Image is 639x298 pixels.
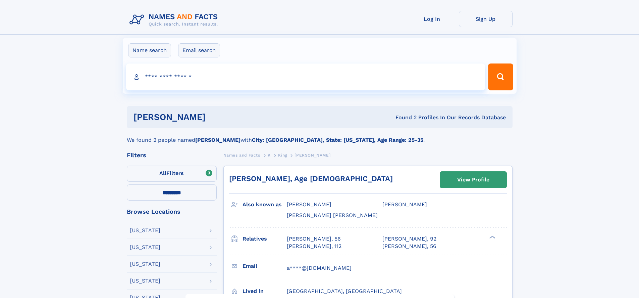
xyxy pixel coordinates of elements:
h3: Email [243,260,287,272]
a: Names and Facts [223,151,260,159]
div: Filters [127,152,217,158]
label: Filters [127,166,217,182]
h3: Also known as [243,199,287,210]
span: All [159,170,166,176]
a: Sign Up [459,11,513,27]
div: [US_STATE] [130,228,160,233]
div: [US_STATE] [130,245,160,250]
button: Search Button [488,63,513,90]
a: [PERSON_NAME], 92 [382,235,436,243]
span: [PERSON_NAME] [295,153,330,158]
h1: [PERSON_NAME] [134,113,301,121]
a: [PERSON_NAME], 112 [287,243,341,250]
span: [PERSON_NAME] [PERSON_NAME] [287,212,378,218]
span: K [268,153,271,158]
div: ❯ [488,235,496,239]
div: [US_STATE] [130,261,160,267]
a: View Profile [440,172,507,188]
b: [PERSON_NAME] [195,137,241,143]
a: Log In [405,11,459,27]
a: [PERSON_NAME], 56 [287,235,341,243]
input: search input [126,63,485,90]
div: [US_STATE] [130,278,160,284]
a: [PERSON_NAME], Age [DEMOGRAPHIC_DATA] [229,174,393,183]
b: City: [GEOGRAPHIC_DATA], State: [US_STATE], Age Range: 25-35 [252,137,423,143]
h3: Lived in [243,286,287,297]
span: [PERSON_NAME] [382,201,427,208]
label: Email search [178,43,220,57]
label: Name search [128,43,171,57]
span: [GEOGRAPHIC_DATA], [GEOGRAPHIC_DATA] [287,288,402,294]
h3: Relatives [243,233,287,245]
span: King [278,153,287,158]
a: K [268,151,271,159]
div: We found 2 people named with . [127,128,513,144]
span: [PERSON_NAME] [287,201,331,208]
a: [PERSON_NAME], 56 [382,243,436,250]
a: King [278,151,287,159]
div: Browse Locations [127,209,217,215]
img: Logo Names and Facts [127,11,223,29]
div: View Profile [457,172,489,187]
div: Found 2 Profiles In Our Records Database [301,114,506,121]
